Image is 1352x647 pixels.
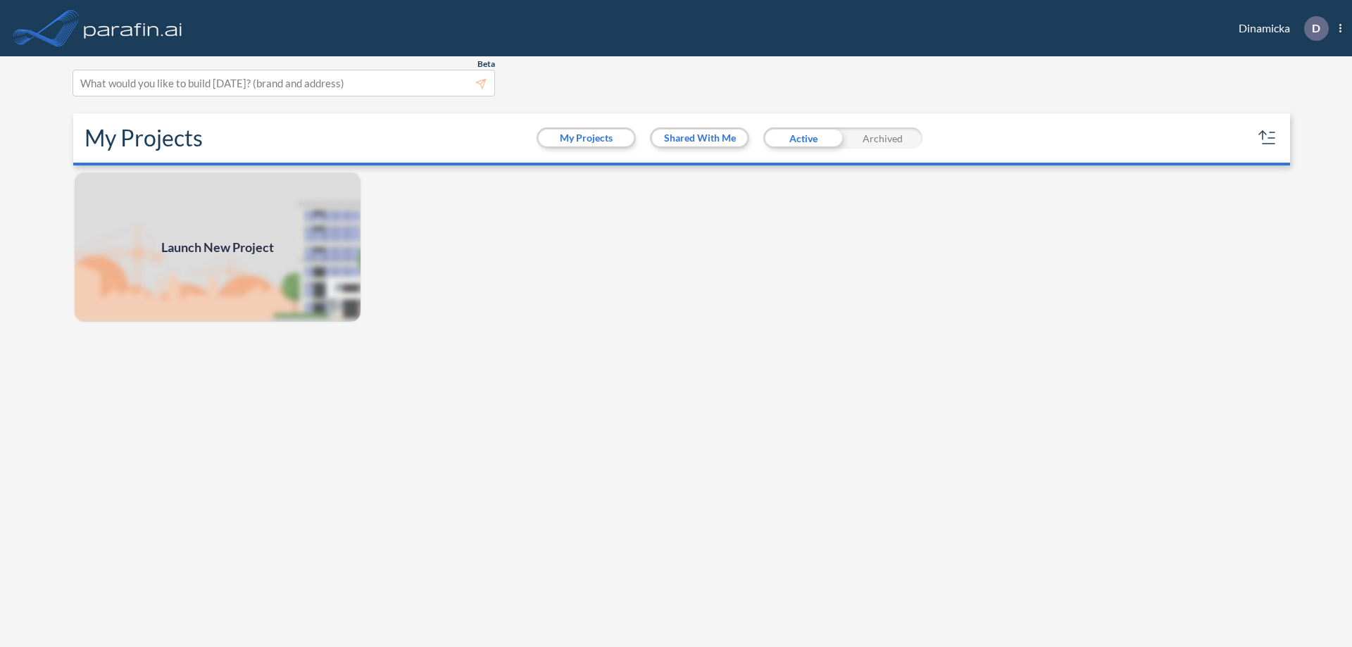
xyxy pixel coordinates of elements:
[73,171,362,323] img: add
[84,125,203,151] h2: My Projects
[81,14,185,42] img: logo
[539,130,634,146] button: My Projects
[73,171,362,323] a: Launch New Project
[1218,16,1341,41] div: Dinamicka
[161,238,274,257] span: Launch New Project
[652,130,747,146] button: Shared With Me
[763,127,843,149] div: Active
[843,127,922,149] div: Archived
[477,58,495,70] span: Beta
[1256,127,1279,149] button: sort
[1312,22,1320,34] p: D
